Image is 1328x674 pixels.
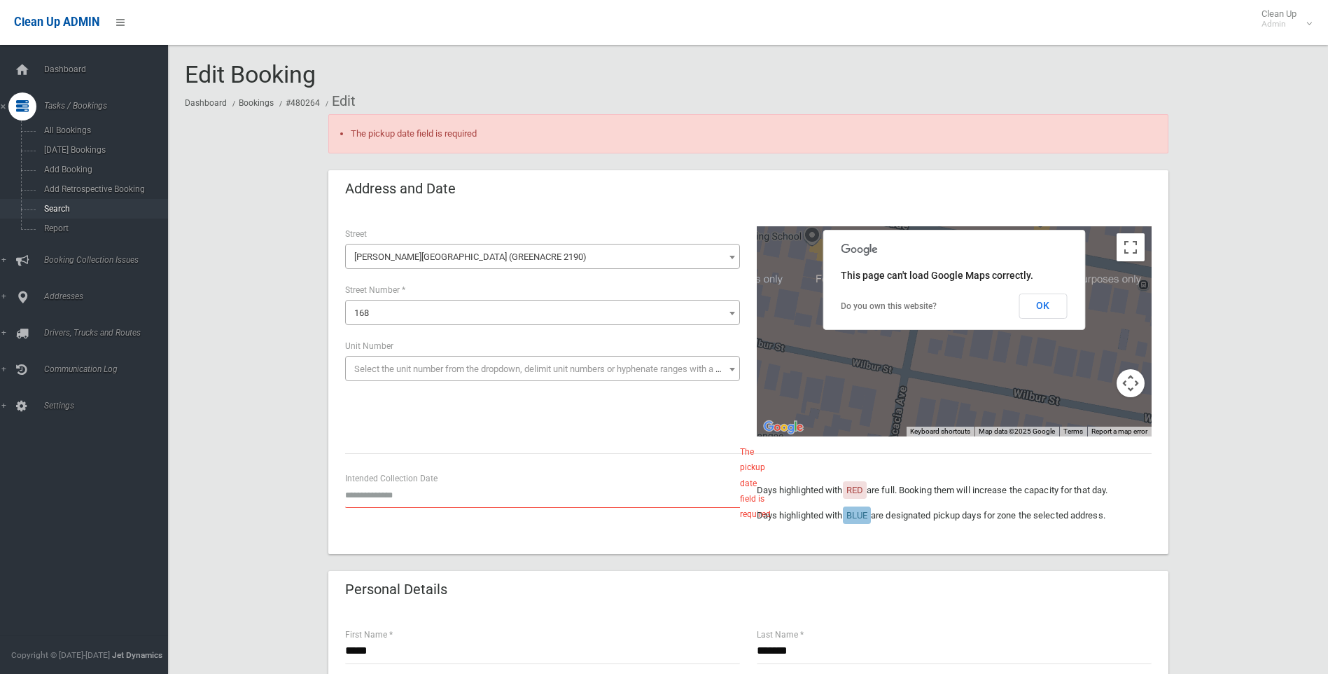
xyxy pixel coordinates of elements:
[40,401,179,411] span: Settings
[40,125,167,135] span: All Bookings
[14,15,99,29] span: Clean Up ADMIN
[846,485,863,495] span: RED
[841,301,937,311] a: Do you own this website?
[1117,369,1145,397] button: Map camera controls
[40,165,167,174] span: Add Booking
[40,145,167,155] span: [DATE] Bookings
[760,418,806,436] a: Open this area in Google Maps (opens a new window)
[328,175,473,202] header: Address and Date
[40,255,179,265] span: Booking Collection Issues
[40,223,167,233] span: Report
[351,125,1157,142] li: The pickup date field is required
[354,364,746,374] span: Select the unit number from the dropdown, delimit unit numbers or hyphenate ranges with a comma
[757,482,1152,499] p: Days highlighted with are full. Booking them will increase the capacity for that day.
[1019,294,1067,319] button: OK
[979,427,1055,435] span: Map data ©2025 Google
[286,98,320,108] a: #480264
[1254,8,1310,29] span: Clean Up
[349,303,736,323] span: 168
[40,64,179,74] span: Dashboard
[11,650,110,660] span: Copyright © [DATE]-[DATE]
[40,184,167,194] span: Add Retrospective Booking
[345,300,740,325] span: 168
[40,101,179,111] span: Tasks / Bookings
[349,247,736,267] span: Wilbur Street (GREENACRE 2190)
[740,444,771,522] span: The pickup date field is required
[40,328,179,338] span: Drivers, Trucks and Routes
[354,308,369,318] span: 168
[112,650,162,660] strong: Jet Dynamics
[760,418,806,436] img: Google
[239,98,274,108] a: Bookings
[185,60,316,88] span: Edit Booking
[1091,427,1147,435] a: Report a map error
[40,204,167,214] span: Search
[910,427,970,436] button: Keyboard shortcuts
[757,507,1152,524] p: Days highlighted with are designated pickup days for zone the selected address.
[328,576,464,603] header: Personal Details
[1117,233,1145,261] button: Toggle fullscreen view
[1063,427,1083,435] a: Terms (opens in new tab)
[846,510,867,521] span: BLUE
[185,98,227,108] a: Dashboard
[322,88,356,114] li: Edit
[1261,19,1296,29] small: Admin
[345,244,740,269] span: Wilbur Street (GREENACRE 2190)
[40,291,179,301] span: Addresses
[40,364,179,374] span: Communication Log
[841,270,1033,281] span: This page can't load Google Maps correctly.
